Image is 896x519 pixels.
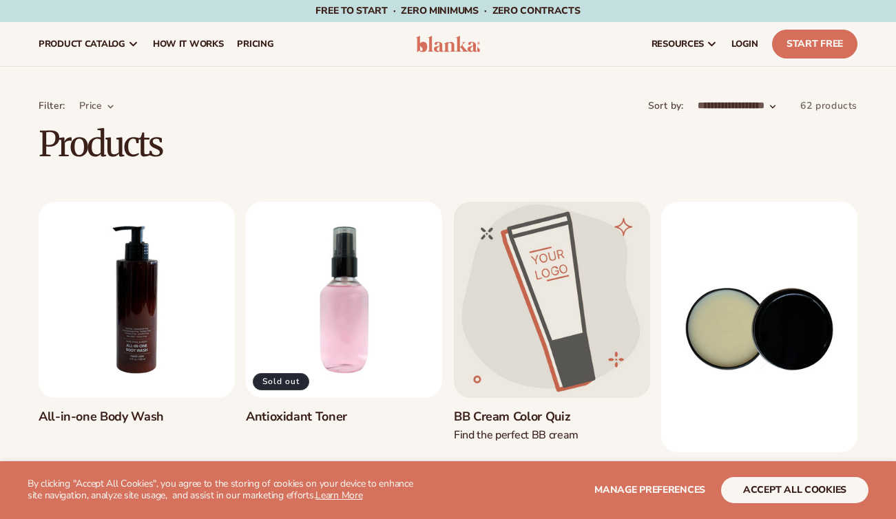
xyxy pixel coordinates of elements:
[39,409,235,425] a: All-in-one Body Wash
[79,98,115,113] summary: Price
[39,39,125,50] span: product catalog
[315,4,580,17] span: Free to start · ZERO minimums · ZERO contracts
[645,22,725,66] a: resources
[416,36,481,52] img: logo
[648,99,684,112] label: Sort by:
[315,489,362,502] a: Learn More
[454,409,650,425] a: BB Cream Color Quiz
[39,98,65,113] p: Filter:
[230,22,280,66] a: pricing
[153,39,224,50] span: How It Works
[725,22,765,66] a: LOGIN
[146,22,231,66] a: How It Works
[79,99,103,112] span: Price
[237,39,273,50] span: pricing
[652,39,704,50] span: resources
[594,483,705,496] span: Manage preferences
[28,478,427,502] p: By clicking "Accept All Cookies", you agree to the storing of cookies on your device to enhance s...
[594,477,705,503] button: Manage preferences
[800,99,857,112] span: 62 products
[246,409,442,425] a: Antioxidant Toner
[32,22,146,66] a: product catalog
[772,30,857,59] a: Start Free
[731,39,758,50] span: LOGIN
[721,477,868,503] button: accept all cookies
